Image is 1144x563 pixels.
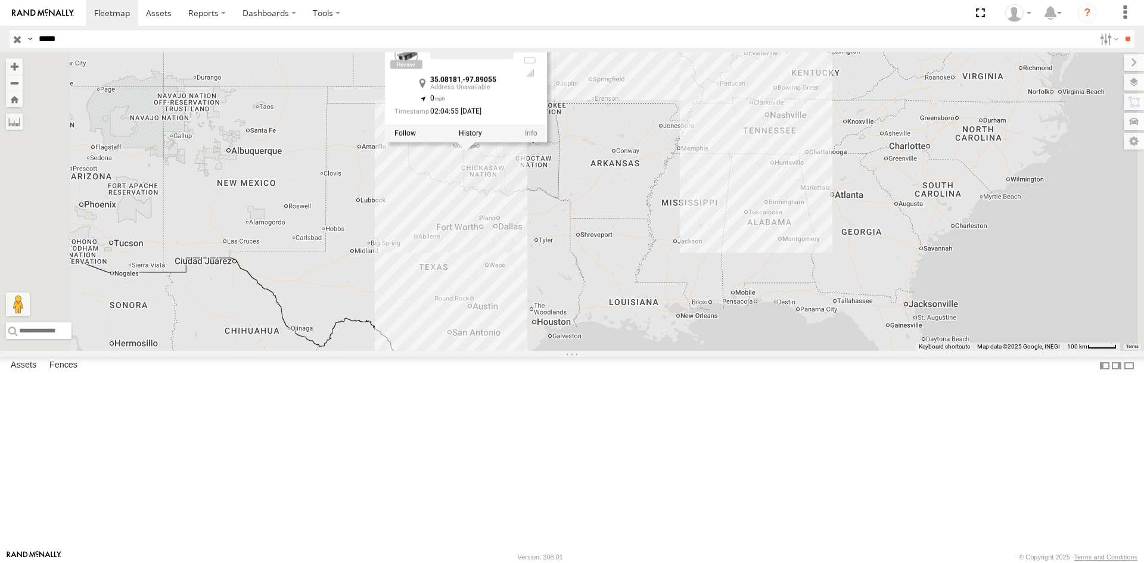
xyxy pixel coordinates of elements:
[430,76,514,91] div: ,
[394,42,418,66] a: View Asset Details
[6,91,23,107] button: Zoom Home
[6,113,23,130] label: Measure
[1126,344,1139,349] a: Terms (opens in new tab)
[518,553,563,561] div: Version: 308.01
[430,94,445,102] span: 0
[6,293,30,316] button: Drag Pegman onto the map to open Street View
[6,58,23,74] button: Zoom in
[1124,133,1144,150] label: Map Settings
[7,551,61,563] a: Visit our Website
[977,343,1060,350] span: Map data ©2025 Google, INEGI
[1064,343,1120,351] button: Map Scale: 100 km per 45 pixels
[1019,553,1137,561] div: © Copyright 2025 -
[1074,553,1137,561] a: Terms and Conditions
[459,129,482,137] label: View Asset History
[43,357,83,374] label: Fences
[1111,357,1123,374] label: Dock Summary Table to the Right
[525,129,537,137] a: View Asset Details
[6,74,23,91] button: Zoom out
[1095,30,1121,48] label: Search Filter Options
[1001,4,1036,22] div: Carlos Ortiz
[919,343,970,351] button: Keyboard shortcuts
[462,75,496,83] strong: -97.89055
[1123,357,1135,374] label: Hide Summary Table
[1067,343,1087,350] span: 100 km
[12,9,74,17] img: rand-logo.svg
[394,107,514,117] div: Date/time of location update
[523,69,537,78] div: Last Event GSM Signal Strength
[5,357,42,374] label: Assets
[523,55,537,65] div: No battery health information received from this device.
[1078,4,1097,23] i: ?
[1099,357,1111,374] label: Dock Summary Table to the Left
[25,30,35,48] label: Search Query
[394,129,416,137] label: Realtime tracking of Asset
[430,75,461,83] strong: 35.08181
